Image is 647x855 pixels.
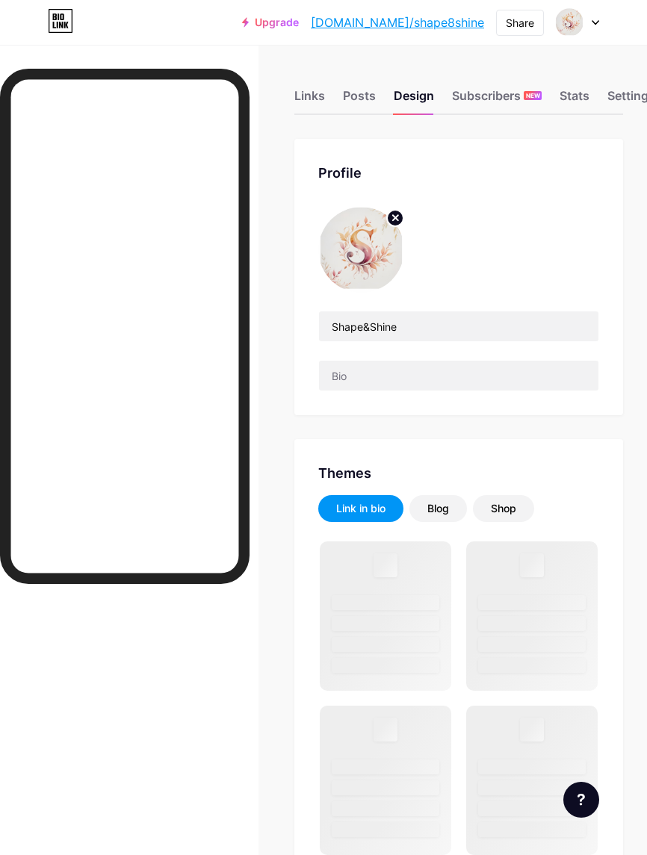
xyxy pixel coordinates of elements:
div: Profile [318,163,599,183]
input: Name [319,311,598,341]
input: Bio [319,361,598,391]
div: Stats [560,87,589,114]
div: Share [506,15,534,31]
div: Themes [318,463,599,483]
div: Subscribers [452,87,542,114]
div: Design [394,87,434,114]
span: NEW [526,91,540,100]
div: Posts [343,87,376,114]
img: shape8shine [318,207,404,293]
a: Upgrade [242,16,299,28]
div: Shop [491,501,516,516]
div: Links [294,87,325,114]
div: Link in bio [336,501,386,516]
a: [DOMAIN_NAME]/shape8shine [311,13,484,31]
div: Blog [427,501,449,516]
img: shape8shine [555,8,583,37]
